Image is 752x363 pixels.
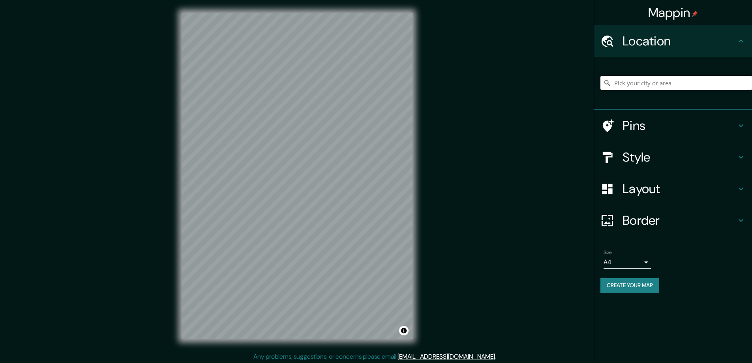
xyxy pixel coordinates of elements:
label: Size [604,249,612,256]
div: Style [594,141,752,173]
canvas: Map [182,13,413,339]
div: Location [594,25,752,57]
h4: Pins [623,118,736,134]
h4: Location [623,33,736,49]
div: . [496,352,497,361]
img: pin-icon.png [692,11,698,17]
p: Any problems, suggestions, or concerns please email . [253,352,496,361]
input: Pick your city or area [600,76,752,90]
h4: Mappin [648,5,698,21]
button: Create your map [600,278,659,293]
a: [EMAIL_ADDRESS][DOMAIN_NAME] [398,352,495,361]
h4: Style [623,149,736,165]
h4: Border [623,213,736,228]
div: . [497,352,499,361]
div: Layout [594,173,752,205]
h4: Layout [623,181,736,197]
button: Toggle attribution [399,326,409,335]
div: Border [594,205,752,236]
div: Pins [594,110,752,141]
div: A4 [604,256,651,269]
